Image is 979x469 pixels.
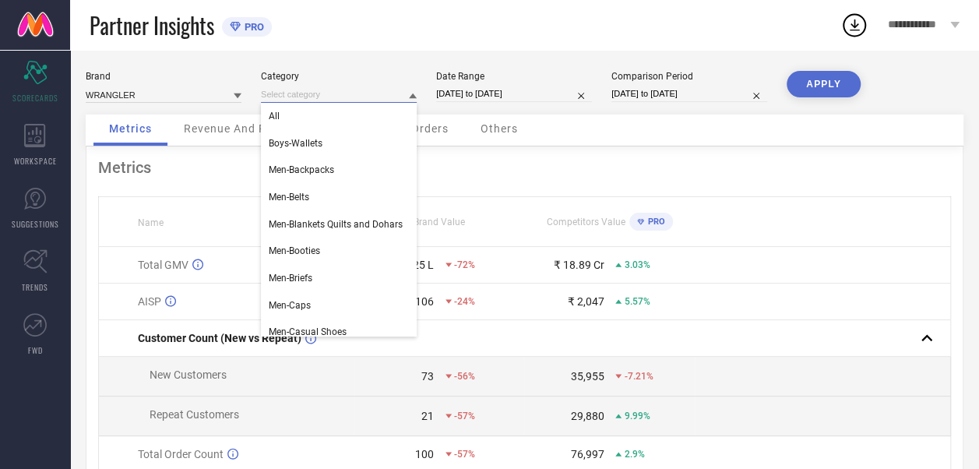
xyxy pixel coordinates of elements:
[481,122,518,135] span: Others
[611,71,767,82] div: Comparison Period
[269,164,334,175] span: Men-Backpacks
[261,71,417,82] div: Category
[12,92,58,104] span: SCORECARDS
[454,449,475,460] span: -57%
[138,259,188,271] span: Total GMV
[567,295,604,308] div: ₹ 2,047
[644,217,665,227] span: PRO
[138,217,164,228] span: Name
[624,296,650,307] span: 5.57%
[261,130,417,157] div: Boys-Wallets
[261,292,417,319] div: Men-Caps
[454,296,475,307] span: -24%
[261,86,417,103] input: Select category
[454,259,475,270] span: -72%
[269,138,322,149] span: Boys-Wallets
[421,410,434,422] div: 21
[414,217,465,227] span: Brand Value
[261,211,417,238] div: Men-Blankets Quilts and Dohars
[184,122,298,135] span: Revenue And Pricing
[454,371,475,382] span: -56%
[570,448,604,460] div: 76,997
[150,408,239,421] span: Repeat Customers
[570,410,604,422] div: 29,880
[269,273,312,284] span: Men-Briefs
[624,259,650,270] span: 3.03%
[624,449,644,460] span: 2.9%
[22,281,48,293] span: TRENDS
[86,71,241,82] div: Brand
[436,71,592,82] div: Date Range
[415,448,434,460] div: 100
[90,9,214,41] span: Partner Insights
[14,155,57,167] span: WORKSPACE
[840,11,868,39] div: Open download list
[624,371,653,382] span: -7.21%
[611,86,767,102] input: Select comparison period
[138,448,224,460] span: Total Order Count
[261,265,417,291] div: Men-Briefs
[261,184,417,210] div: Men-Belts
[269,300,311,311] span: Men-Caps
[454,411,475,421] span: -57%
[138,332,301,344] span: Customer Count (New vs Repeat)
[269,219,403,230] span: Men-Blankets Quilts and Dohars
[421,370,434,383] div: 73
[269,245,320,256] span: Men-Booties
[12,218,59,230] span: SUGGESTIONS
[269,111,280,122] span: All
[547,217,625,227] span: Competitors Value
[109,122,152,135] span: Metrics
[261,157,417,183] div: Men-Backpacks
[436,86,592,102] input: Select date range
[261,103,417,129] div: All
[138,295,161,308] span: AISP
[261,319,417,345] div: Men-Casual Shoes
[269,326,347,337] span: Men-Casual Shoes
[553,259,604,271] div: ₹ 18.89 Cr
[624,411,650,421] span: 9.99%
[98,158,951,177] div: Metrics
[787,71,861,97] button: APPLY
[261,238,417,264] div: Men-Booties
[241,21,264,33] span: PRO
[269,192,309,203] span: Men-Belts
[150,368,227,381] span: New Customers
[28,344,43,356] span: FWD
[570,370,604,383] div: 35,955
